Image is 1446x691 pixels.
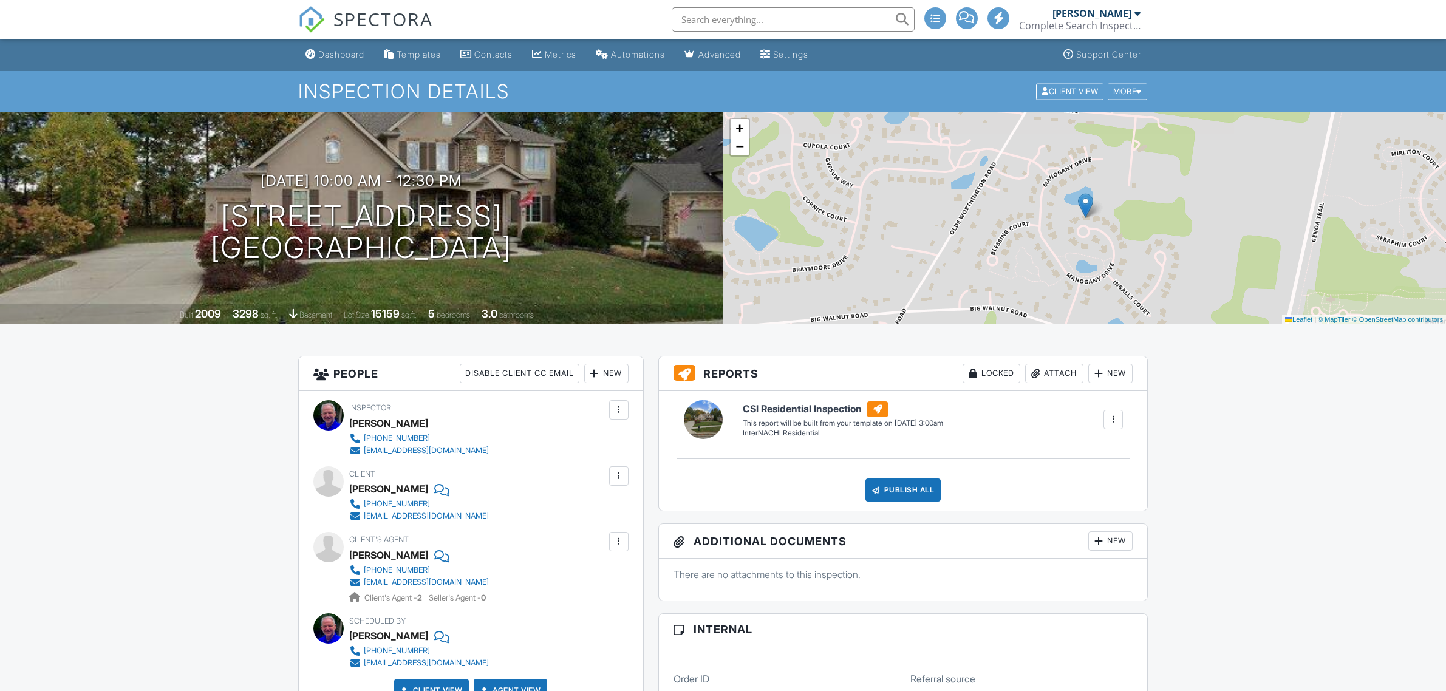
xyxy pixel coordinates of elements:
span: Inspector [349,403,391,412]
p: There are no attachments to this inspection. [674,568,1133,581]
a: [PHONE_NUMBER] [349,645,489,657]
strong: 0 [481,593,486,602]
a: [PHONE_NUMBER] [349,564,489,576]
span: sq.ft. [401,310,417,319]
a: Contacts [455,44,517,66]
a: Zoom in [731,119,749,137]
span: Client's Agent [349,535,409,544]
a: Metrics [527,44,581,66]
div: Advanced [698,49,741,60]
div: [EMAIL_ADDRESS][DOMAIN_NAME] [364,511,489,521]
div: New [1088,364,1133,383]
div: Locked [963,364,1020,383]
strong: 2 [417,593,422,602]
a: Zoom out [731,137,749,155]
div: 2009 [195,307,221,320]
a: Client View [1035,86,1107,95]
span: bathrooms [499,310,534,319]
span: Client's Agent - [364,593,424,602]
img: The Best Home Inspection Software - Spectora [298,6,325,33]
div: Contacts [474,49,513,60]
a: SPECTORA [298,16,433,42]
a: Support Center [1059,44,1146,66]
a: [EMAIL_ADDRESS][DOMAIN_NAME] [349,576,489,588]
span: sq. ft. [261,310,278,319]
div: Support Center [1076,49,1141,60]
input: Search everything... [672,7,915,32]
div: [EMAIL_ADDRESS][DOMAIN_NAME] [364,577,489,587]
div: 15159 [371,307,400,320]
span: + [735,120,743,135]
label: Order ID [674,672,709,686]
span: | [1314,316,1316,323]
div: 3.0 [482,307,497,320]
span: bedrooms [437,310,470,319]
label: Referral source [910,672,975,686]
div: New [1088,531,1133,551]
div: [PHONE_NUMBER] [364,434,430,443]
div: Dashboard [318,49,364,60]
div: [PHONE_NUMBER] [364,646,430,656]
div: This report will be built from your template on [DATE] 3:00am [743,418,943,428]
div: New [584,364,629,383]
div: [PHONE_NUMBER] [364,565,430,575]
h3: People [299,356,643,391]
h3: [DATE] 10:00 am - 12:30 pm [261,172,462,189]
a: Settings [755,44,813,66]
a: [EMAIL_ADDRESS][DOMAIN_NAME] [349,510,489,522]
h6: CSI Residential Inspection [743,401,943,417]
span: − [735,138,743,154]
div: Attach [1025,364,1083,383]
a: [EMAIL_ADDRESS][DOMAIN_NAME] [349,657,489,669]
a: Dashboard [301,44,369,66]
a: Leaflet [1285,316,1312,323]
div: [EMAIL_ADDRESS][DOMAIN_NAME] [364,446,489,455]
div: [PERSON_NAME] [349,627,428,645]
h3: Additional Documents [659,524,1148,559]
a: © MapTiler [1318,316,1351,323]
a: © OpenStreetMap contributors [1352,316,1443,323]
div: 5 [428,307,435,320]
h3: Reports [659,356,1148,391]
div: [PERSON_NAME] [1052,7,1131,19]
h3: Internal [659,614,1148,645]
div: [PHONE_NUMBER] [364,499,430,509]
div: Metrics [545,49,576,60]
div: Client View [1036,83,1103,100]
div: [EMAIL_ADDRESS][DOMAIN_NAME] [364,658,489,668]
a: Advanced [680,44,746,66]
div: Disable Client CC Email [460,364,579,383]
div: [PERSON_NAME] [349,414,428,432]
div: Publish All [865,478,941,502]
span: SPECTORA [333,6,433,32]
a: Templates [379,44,446,66]
a: Automations (Advanced) [591,44,670,66]
div: More [1108,83,1147,100]
div: InterNACHI Residential [743,428,943,438]
a: [PERSON_NAME] [349,546,428,564]
span: Client [349,469,375,478]
div: Complete Search Inspection LLC [1019,19,1141,32]
span: Lot Size [344,310,369,319]
div: 3298 [233,307,259,320]
a: [PHONE_NUMBER] [349,498,489,510]
div: [PERSON_NAME] [349,480,428,498]
span: basement [299,310,332,319]
div: Templates [397,49,441,60]
span: Scheduled By [349,616,406,625]
span: Built [180,310,193,319]
div: Automations [611,49,665,60]
h1: Inspection Details [298,81,1148,102]
div: Settings [773,49,808,60]
h1: [STREET_ADDRESS] [GEOGRAPHIC_DATA] [211,200,512,265]
a: [EMAIL_ADDRESS][DOMAIN_NAME] [349,444,489,457]
img: Marker [1078,193,1093,218]
span: Seller's Agent - [429,593,486,602]
a: [PHONE_NUMBER] [349,432,489,444]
